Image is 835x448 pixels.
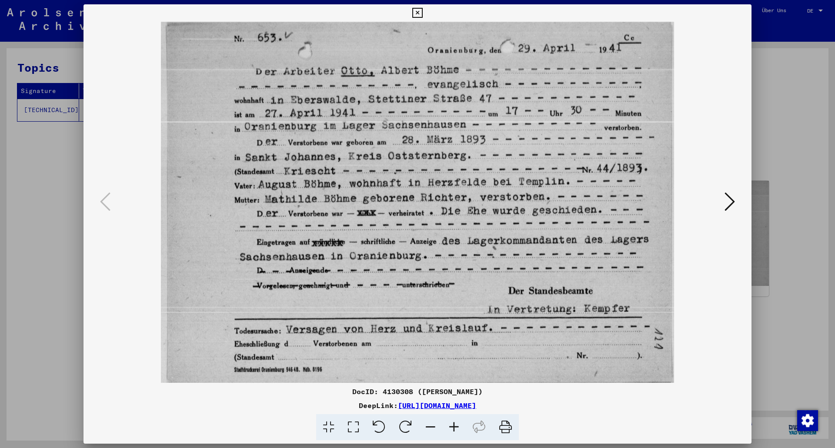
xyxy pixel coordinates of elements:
div: DocID: 4130308 ([PERSON_NAME]) [83,386,751,397]
img: 001.jpg [113,22,722,383]
a: [URL][DOMAIN_NAME] [398,401,476,410]
img: Zustimmung ändern [797,410,818,431]
div: Zustimmung ändern [797,410,818,431]
div: DeepLink: [83,400,751,411]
